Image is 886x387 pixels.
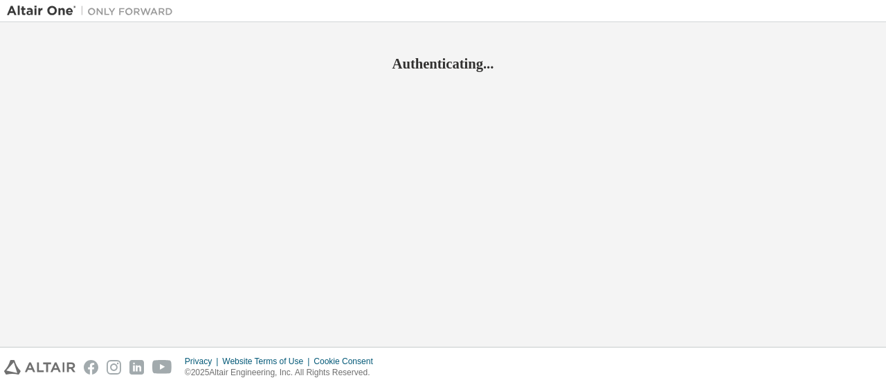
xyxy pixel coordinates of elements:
div: Privacy [185,356,222,367]
div: Cookie Consent [314,356,381,367]
img: Altair One [7,4,180,18]
h2: Authenticating... [7,55,879,73]
img: facebook.svg [84,360,98,375]
img: youtube.svg [152,360,172,375]
img: linkedin.svg [129,360,144,375]
div: Website Terms of Use [222,356,314,367]
p: © 2025 Altair Engineering, Inc. All Rights Reserved. [185,367,381,379]
img: instagram.svg [107,360,121,375]
img: altair_logo.svg [4,360,75,375]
